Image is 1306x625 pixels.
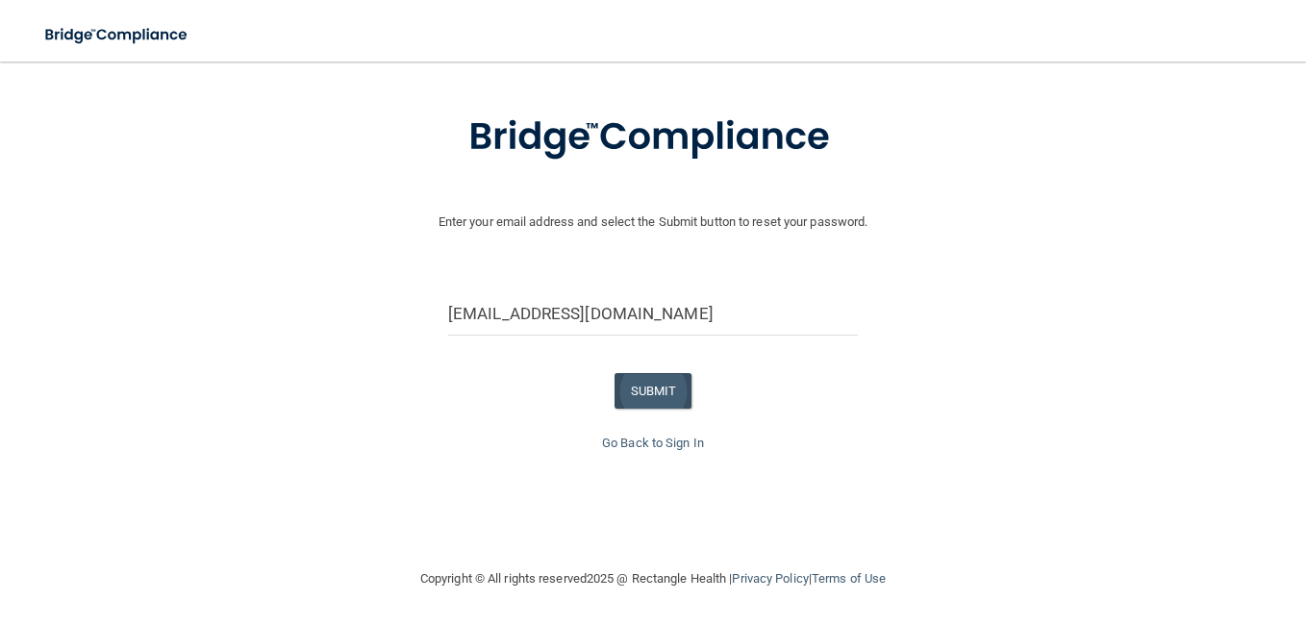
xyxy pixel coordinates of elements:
iframe: Drift Widget Chat Controller [973,488,1283,565]
a: Terms of Use [812,571,886,586]
a: Privacy Policy [732,571,808,586]
a: Go Back to Sign In [602,436,704,450]
button: SUBMIT [615,373,692,409]
img: bridge_compliance_login_screen.278c3ca4.svg [429,87,877,187]
img: bridge_compliance_login_screen.278c3ca4.svg [29,15,206,55]
input: Email [448,292,858,336]
div: Copyright © All rights reserved 2025 @ Rectangle Health | | [302,548,1004,610]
